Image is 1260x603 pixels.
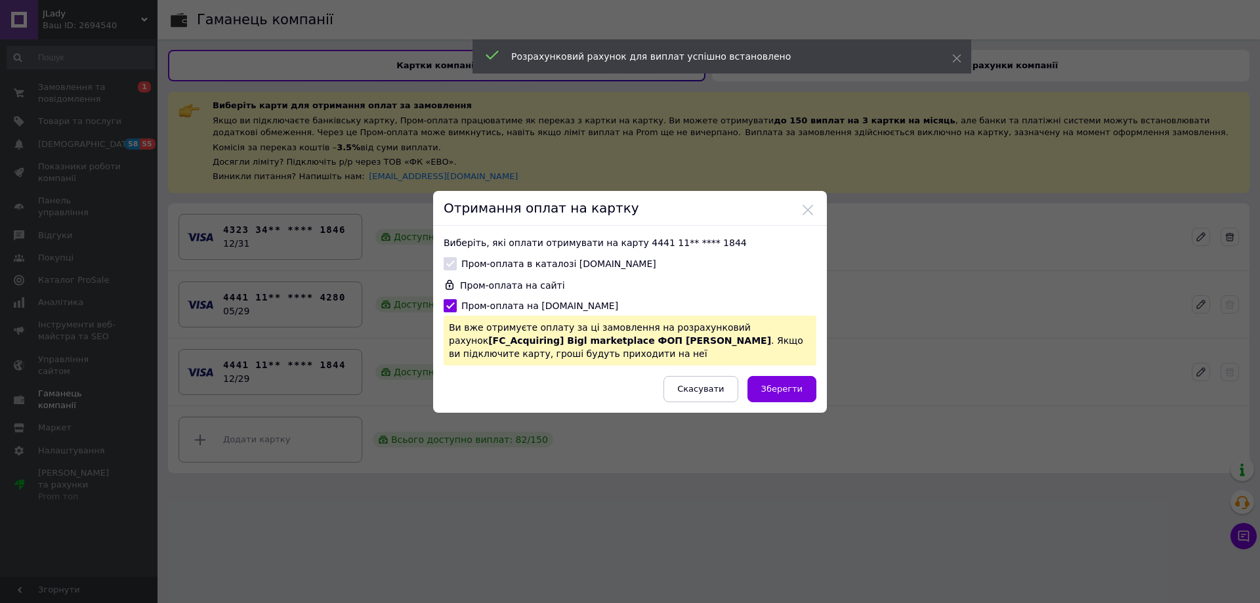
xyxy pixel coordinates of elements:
[444,299,618,312] label: Пром-оплата на [DOMAIN_NAME]
[677,384,724,394] span: Скасувати
[761,384,803,394] span: Зберегти
[444,257,656,270] label: Пром-оплата в каталозі [DOMAIN_NAME]
[747,376,816,402] button: Зберегти
[444,279,565,292] div: Пром-оплата на сайті
[511,50,919,63] div: Розрахунковий рахунок для виплат успішно встановлено
[663,376,738,402] button: Скасувати
[444,200,639,216] span: Отримання оплат на картку
[444,236,816,249] p: Виберіть, які оплати отримувати на карту 4441 11** **** 1844
[444,316,816,365] p: Ви вже отримуєте оплату за ці замовлення на розрахунковий рахунок . Якщо ви підключите карту, гро...
[488,335,771,346] b: [FC_Acquiring] Bigl marketplace ФОП [PERSON_NAME]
